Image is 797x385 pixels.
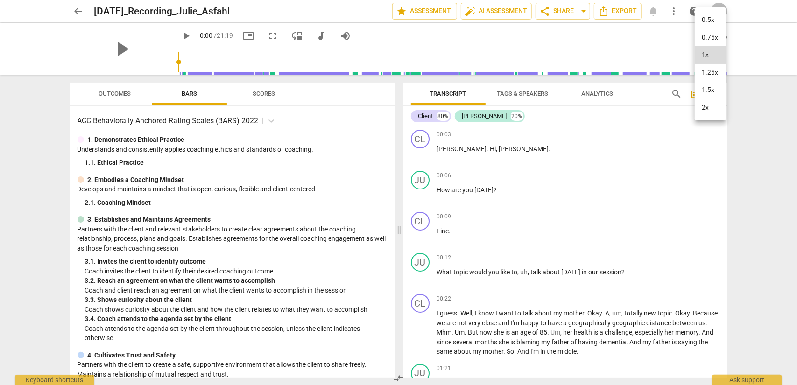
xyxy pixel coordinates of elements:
li: 1.5x [695,81,726,99]
li: 0.5x [695,11,726,29]
li: 2x [695,99,726,117]
li: 1x [695,46,726,64]
li: 0.75x [695,29,726,47]
li: 1.25x [695,64,726,82]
